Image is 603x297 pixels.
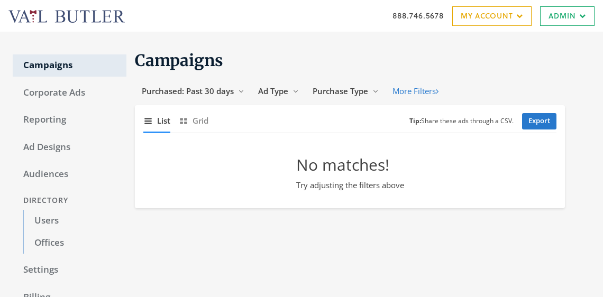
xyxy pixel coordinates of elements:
[296,154,404,175] h2: No matches!
[135,81,251,101] button: Purchased: Past 30 days
[409,116,421,125] b: Tip:
[452,6,532,26] a: My Account
[13,163,126,185] a: Audiences
[13,136,126,159] a: Ad Designs
[13,109,126,131] a: Reporting
[392,10,444,21] a: 888.746.5678
[313,86,368,96] span: Purchase Type
[251,81,306,101] button: Ad Type
[296,179,404,191] p: Try adjusting the filters above
[157,115,170,127] span: List
[386,81,445,101] button: More Filters
[258,86,288,96] span: Ad Type
[8,10,125,23] img: Adwerx
[193,115,208,127] span: Grid
[23,232,126,254] a: Offices
[13,191,126,210] div: Directory
[142,86,234,96] span: Purchased: Past 30 days
[179,109,208,132] button: Grid
[23,210,126,232] a: Users
[143,109,170,132] button: List
[13,54,126,77] a: Campaigns
[13,259,126,281] a: Settings
[13,82,126,104] a: Corporate Ads
[135,50,223,70] span: Campaigns
[409,116,514,126] small: Share these ads through a CSV.
[540,6,595,26] a: Admin
[306,81,386,101] button: Purchase Type
[522,113,556,129] a: Export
